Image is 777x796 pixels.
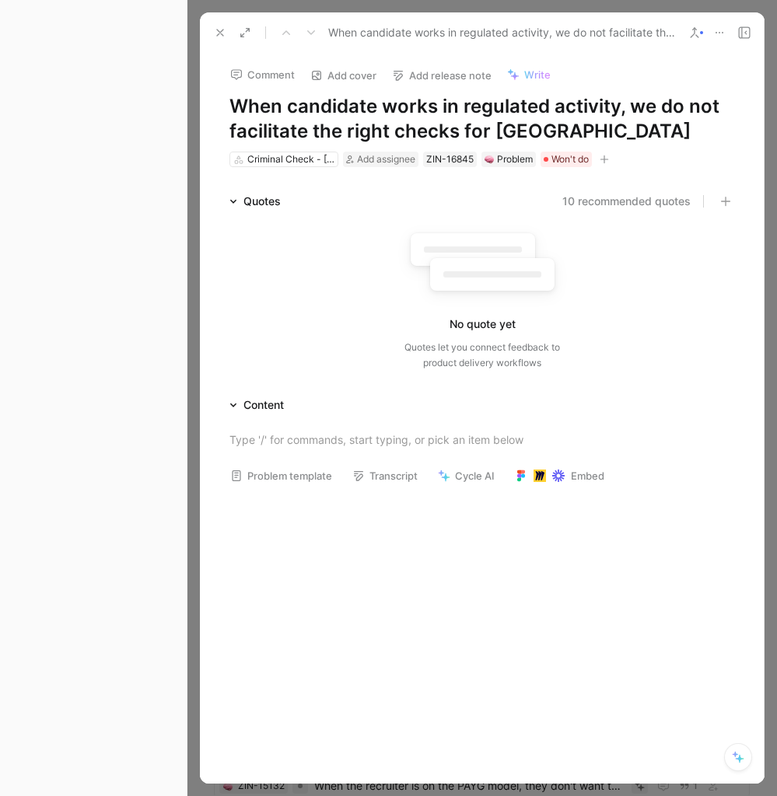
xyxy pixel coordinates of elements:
button: Cycle AI [431,465,502,487]
span: Won't do [551,152,589,167]
div: Quotes let you connect feedback to product delivery workflows [404,340,560,371]
div: Quotes [223,192,287,211]
span: When candidate works in regulated activity, we do not facilitate the right checks for [GEOGRAPHIC... [328,23,677,42]
img: 🧠 [485,155,494,164]
div: Won't do [541,152,592,167]
button: Embed [508,465,611,487]
button: Comment [223,64,302,86]
span: Write [524,68,551,82]
div: Quotes [243,192,281,211]
div: Criminal Check - [GEOGRAPHIC_DATA], [GEOGRAPHIC_DATA] and other territories [247,152,334,167]
div: Content [223,396,290,414]
button: Add release note [385,65,499,86]
div: ZIN-16845 [426,152,474,167]
button: Problem template [223,465,339,487]
button: Transcript [345,465,425,487]
button: 10 recommended quotes [562,192,691,211]
button: Add cover [303,65,383,86]
div: Content [243,396,284,414]
div: 🧠Problem [481,152,536,167]
div: Problem [485,152,533,167]
span: Add assignee [357,153,415,165]
div: No quote yet [450,315,516,333]
h1: When candidate works in regulated activity, we do not facilitate the right checks for [GEOGRAPHIC... [229,94,735,144]
button: Write [500,64,558,86]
